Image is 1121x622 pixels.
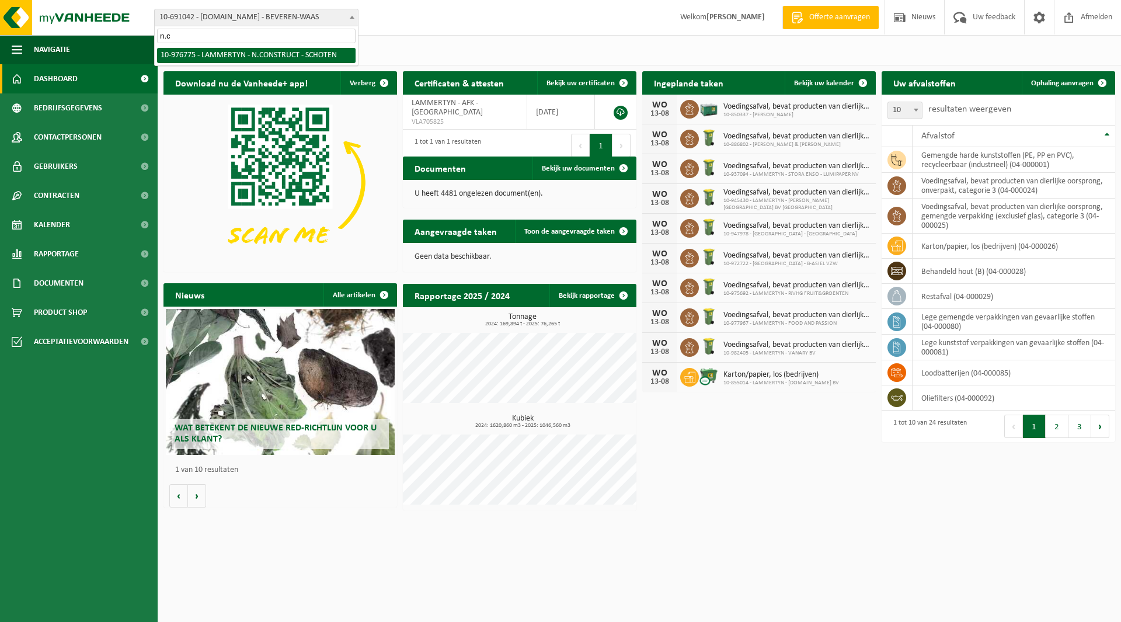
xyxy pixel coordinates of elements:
[163,95,397,270] img: Download de VHEPlus App
[699,187,719,207] img: WB-0140-HPE-GN-50
[806,12,873,23] span: Offerte aanvragen
[648,140,671,148] div: 13-08
[403,157,478,179] h2: Documenten
[1023,415,1046,438] button: 1
[412,117,518,127] span: VLA705825
[323,283,396,307] a: Alle artikelen
[648,249,671,259] div: WO
[913,199,1115,234] td: voedingsafval, bevat producten van dierlijke oorsprong, gemengde verpakking (exclusief glas), cat...
[34,152,78,181] span: Gebruikers
[928,105,1011,114] label: resultaten weergeven
[549,284,635,307] a: Bekijk rapportage
[699,336,719,356] img: WB-0140-HPE-GN-50
[415,253,625,261] p: Geen data beschikbaar.
[648,229,671,237] div: 13-08
[723,102,870,112] span: Voedingsafval, bevat producten van dierlijke oorsprong, onverpakt, categorie 3
[409,423,636,429] span: 2024: 1620,860 m3 - 2025: 1046,560 m3
[546,79,615,87] span: Bekijk uw certificaten
[166,309,395,455] a: Wat betekent de nieuwe RED-richtlijn voor u als klant?
[515,220,635,243] a: Toon de aangevraagde taken
[648,130,671,140] div: WO
[155,9,358,26] span: 10-691042 - LAMMERTYN.NET - BEVEREN-WAAS
[913,385,1115,411] td: oliefilters (04-000092)
[1068,415,1091,438] button: 3
[409,133,481,158] div: 1 tot 1 van 1 resultaten
[699,366,719,386] img: WB-0660-CU
[1091,415,1109,438] button: Next
[34,210,70,239] span: Kalender
[723,132,870,141] span: Voedingsafval, bevat producten van dierlijke oorsprong, onverpakt, categorie 3
[723,251,870,260] span: Voedingsafval, bevat producten van dierlijke oorsprong, onverpakt, categorie 3
[169,484,188,508] button: Vorige
[532,157,635,180] a: Bekijk uw documenten
[723,197,870,211] span: 10-945430 - LAMMERTYN - [PERSON_NAME] [GEOGRAPHIC_DATA] BV [GEOGRAPHIC_DATA]
[888,102,922,119] span: 10
[571,134,590,157] button: Previous
[723,320,870,327] span: 10-977967 - LAMMERTYN - FOOD AND PASSION
[188,484,206,508] button: Volgende
[34,123,102,152] span: Contactpersonen
[642,71,735,94] h2: Ingeplande taken
[882,71,967,94] h2: Uw afvalstoffen
[648,199,671,207] div: 13-08
[887,413,967,439] div: 1 tot 10 van 24 resultaten
[34,269,83,298] span: Documenten
[723,162,870,171] span: Voedingsafval, bevat producten van dierlijke oorsprong, onverpakt, categorie 3
[340,71,396,95] button: Verberg
[34,327,128,356] span: Acceptatievoorwaarden
[1046,415,1068,438] button: 2
[34,239,79,269] span: Rapportage
[409,313,636,327] h3: Tonnage
[699,277,719,297] img: WB-0140-HPE-GN-50
[524,228,615,235] span: Toon de aangevraagde taken
[699,247,719,267] img: WB-0140-HPE-GN-50
[157,48,356,63] li: 10-976775 - LAMMERTYN - N.CONSTRUCT - SCHOTEN
[590,134,612,157] button: 1
[648,169,671,178] div: 13-08
[699,158,719,178] img: WB-0140-HPE-GN-50
[699,307,719,326] img: WB-0140-HPE-GN-50
[1031,79,1094,87] span: Ophaling aanvragen
[527,95,595,130] td: [DATE]
[782,6,879,29] a: Offerte aanvragen
[34,64,78,93] span: Dashboard
[350,79,375,87] span: Verberg
[723,171,870,178] span: 10-937094 - LAMMERTYN - STORA ENSO - LUMIPAPER NV
[34,181,79,210] span: Contracten
[723,350,870,357] span: 10-982405 - LAMMERTYN - VANARY BV
[648,160,671,169] div: WO
[163,71,319,94] h2: Download nu de Vanheede+ app!
[403,284,521,307] h2: Rapportage 2025 / 2024
[723,290,870,297] span: 10-975692 - LAMMERTYN - PJVHG FRUIT&GROENTEN
[648,289,671,297] div: 13-08
[1022,71,1114,95] a: Ophaling aanvragen
[648,369,671,378] div: WO
[913,284,1115,309] td: restafval (04-000029)
[537,71,635,95] a: Bekijk uw certificaten
[648,318,671,326] div: 13-08
[913,335,1115,360] td: lege kunststof verpakkingen van gevaarlijke stoffen (04-000081)
[648,220,671,229] div: WO
[913,360,1115,385] td: loodbatterijen (04-000085)
[648,100,671,110] div: WO
[648,110,671,118] div: 13-08
[34,298,87,327] span: Product Shop
[648,339,671,348] div: WO
[723,311,870,320] span: Voedingsafval, bevat producten van dierlijke oorsprong, onverpakt, categorie 3
[921,131,955,141] span: Afvalstof
[723,370,839,380] span: Karton/papier, los (bedrijven)
[403,71,516,94] h2: Certificaten & attesten
[415,190,625,198] p: U heeft 4481 ongelezen document(en).
[34,93,102,123] span: Bedrijfsgegevens
[723,281,870,290] span: Voedingsafval, bevat producten van dierlijke oorsprong, onverpakt, categorie 3
[154,9,358,26] span: 10-691042 - LAMMERTYN.NET - BEVEREN-WAAS
[648,279,671,289] div: WO
[175,423,377,444] span: Wat betekent de nieuwe RED-richtlijn voor u als klant?
[648,259,671,267] div: 13-08
[723,231,870,238] span: 10-947978 - [GEOGRAPHIC_DATA] - [GEOGRAPHIC_DATA]
[648,348,671,356] div: 13-08
[913,234,1115,259] td: karton/papier, los (bedrijven) (04-000026)
[699,128,719,148] img: WB-0140-HPE-GN-51
[403,220,509,242] h2: Aangevraagde taken
[913,259,1115,284] td: behandeld hout (B) (04-000028)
